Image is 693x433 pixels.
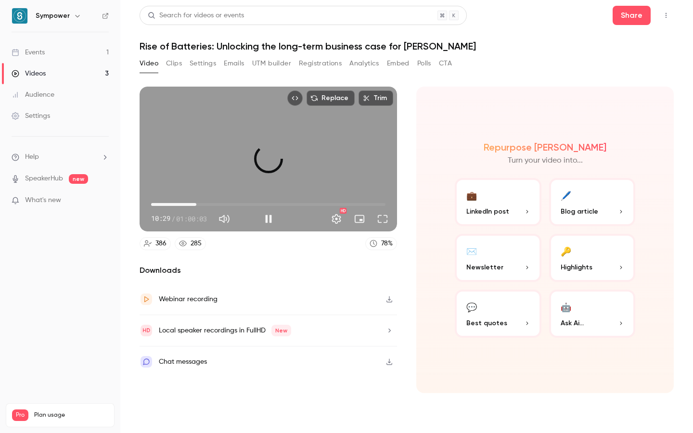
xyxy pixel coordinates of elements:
[466,206,509,216] span: LinkedIn post
[12,48,45,57] div: Events
[12,69,46,78] div: Videos
[224,56,244,71] button: Emails
[508,155,583,166] p: Turn your video into...
[151,214,170,224] span: 10:29
[455,178,541,226] button: 💼LinkedIn post
[613,6,651,25] button: Share
[259,209,278,229] button: Pause
[159,325,291,336] div: Local speaker recordings in FullHD
[349,56,379,71] button: Analytics
[549,290,636,338] button: 🤖Ask Ai...
[140,265,397,276] h2: Downloads
[327,209,346,229] button: Settings
[12,90,54,100] div: Audience
[340,208,346,214] div: HD
[373,209,392,229] button: Full screen
[12,111,50,121] div: Settings
[159,293,218,305] div: Webinar recording
[12,8,27,24] img: Sympower
[561,318,584,328] span: Ask Ai...
[151,214,207,224] div: 10:29
[252,56,291,71] button: UTM builder
[561,188,571,203] div: 🖊️
[140,237,171,250] a: 386
[561,206,598,216] span: Blog article
[215,209,234,229] button: Mute
[350,209,369,229] button: Turn on miniplayer
[658,8,674,23] button: Top Bar Actions
[159,356,207,368] div: Chat messages
[561,243,571,258] div: 🔑
[140,56,158,71] button: Video
[97,196,109,205] iframe: Noticeable Trigger
[365,237,397,250] a: 78%
[25,152,39,162] span: Help
[439,56,452,71] button: CTA
[166,56,182,71] button: Clips
[12,409,28,421] span: Pro
[140,40,674,52] h1: Rise of Batteries: Unlocking the long-term business case for [PERSON_NAME]
[455,234,541,282] button: ✉️Newsletter
[287,90,303,106] button: Embed video
[466,262,503,272] span: Newsletter
[176,214,207,224] span: 01:00:03
[466,318,507,328] span: Best quotes
[455,290,541,338] button: 💬Best quotes
[25,195,61,205] span: What's new
[191,239,202,249] div: 285
[417,56,431,71] button: Polls
[299,56,342,71] button: Registrations
[271,325,291,336] span: New
[155,239,167,249] div: 386
[171,214,175,224] span: /
[175,237,206,250] a: 285
[12,152,109,162] li: help-dropdown-opener
[466,299,477,314] div: 💬
[25,174,63,184] a: SpeakerHub
[466,188,477,203] div: 💼
[148,11,244,21] div: Search for videos or events
[466,243,477,258] div: ✉️
[381,239,393,249] div: 78 %
[307,90,355,106] button: Replace
[69,174,88,184] span: new
[387,56,410,71] button: Embed
[34,411,108,419] span: Plan usage
[561,262,592,272] span: Highlights
[190,56,216,71] button: Settings
[549,234,636,282] button: 🔑Highlights
[359,90,393,106] button: Trim
[484,141,606,153] h2: Repurpose [PERSON_NAME]
[561,299,571,314] div: 🤖
[36,11,70,21] h6: Sympower
[549,178,636,226] button: 🖊️Blog article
